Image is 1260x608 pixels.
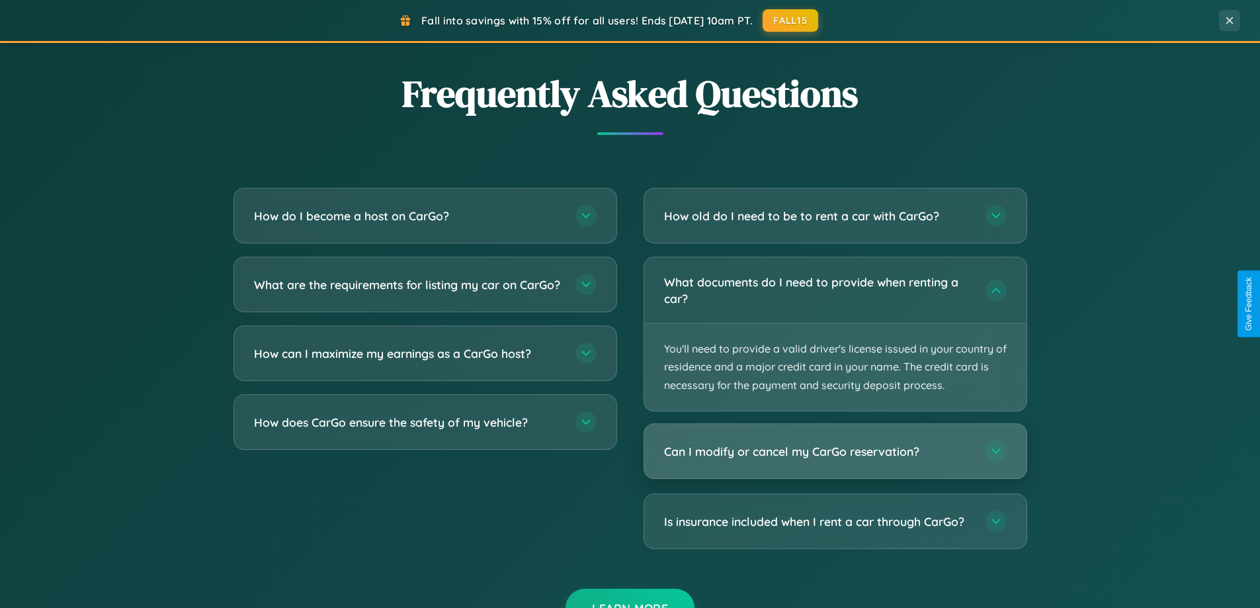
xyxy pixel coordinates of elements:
[421,14,753,27] span: Fall into savings with 15% off for all users! Ends [DATE] 10am PT.
[233,68,1027,119] h2: Frequently Asked Questions
[254,414,562,431] h3: How does CarGo ensure the safety of my vehicle?
[1244,277,1253,331] div: Give Feedback
[254,208,562,224] h3: How do I become a host on CarGo?
[664,208,972,224] h3: How old do I need to be to rent a car with CarGo?
[644,324,1027,411] p: You'll need to provide a valid driver's license issued in your country of residence and a major c...
[664,443,972,460] h3: Can I modify or cancel my CarGo reservation?
[763,9,818,32] button: FALL15
[254,277,562,293] h3: What are the requirements for listing my car on CarGo?
[664,513,972,530] h3: Is insurance included when I rent a car through CarGo?
[664,274,972,306] h3: What documents do I need to provide when renting a car?
[254,345,562,362] h3: How can I maximize my earnings as a CarGo host?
